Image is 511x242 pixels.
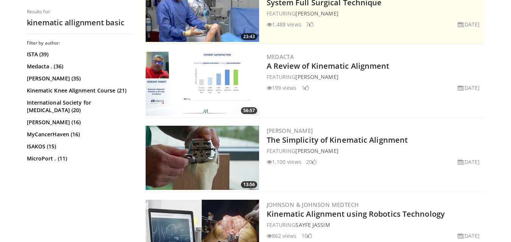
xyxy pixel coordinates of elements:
[267,61,390,71] a: A Review of Kinematic Alignment
[267,232,297,240] li: 862 views
[306,20,314,28] li: 7
[295,221,330,228] a: Sayfe Jassim
[267,53,294,60] a: Medacta
[146,52,259,116] img: f98fa1a1-3411-4bfe-8299-79a530ffd7ff.300x170_q85_crop-smart_upscale.jpg
[267,20,301,28] li: 1,488 views
[146,52,259,116] a: 56:57
[267,209,445,219] a: Kinematic Alignment using Robotics Technology
[241,33,257,40] span: 23:43
[267,73,483,81] div: FEATURING
[267,201,359,208] a: Johnson & Johnson MedTech
[458,84,480,92] li: [DATE]
[27,119,131,126] a: [PERSON_NAME] (16)
[267,84,297,92] li: 199 views
[458,232,480,240] li: [DATE]
[267,127,313,134] a: [PERSON_NAME]
[458,158,480,166] li: [DATE]
[267,9,483,17] div: FEATURING
[267,135,408,145] a: The Simplicity of Kinematic Alignment
[301,232,312,240] li: 10
[27,75,131,82] a: [PERSON_NAME] (35)
[306,158,317,166] li: 20
[146,126,259,190] a: 13:56
[295,10,338,17] a: [PERSON_NAME]
[301,84,309,92] li: 1
[27,87,131,94] a: Kinematic Knee Alignment Course (21)
[295,73,338,80] a: [PERSON_NAME]
[146,126,259,190] img: 30753e4d-a021-4622-9f48-a3337ebf0a34.300x170_q85_crop-smart_upscale.jpg
[241,107,257,114] span: 56:57
[27,99,131,114] a: International Society for [MEDICAL_DATA] (20)
[27,51,131,58] a: ISTA (39)
[295,147,338,154] a: [PERSON_NAME]
[27,63,131,70] a: Medacta . (36)
[27,155,131,162] a: MicroPort . (11)
[267,221,483,229] div: FEATURING
[267,158,301,166] li: 1,100 views
[27,18,133,28] h2: kinematic allignment basic
[27,9,133,15] p: Results for:
[458,20,480,28] li: [DATE]
[27,131,131,138] a: MyCancerHaven (16)
[241,181,257,188] span: 13:56
[27,40,133,46] h3: Filter by author:
[27,143,131,150] a: ISAKOS (15)
[267,147,483,155] div: FEATURING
